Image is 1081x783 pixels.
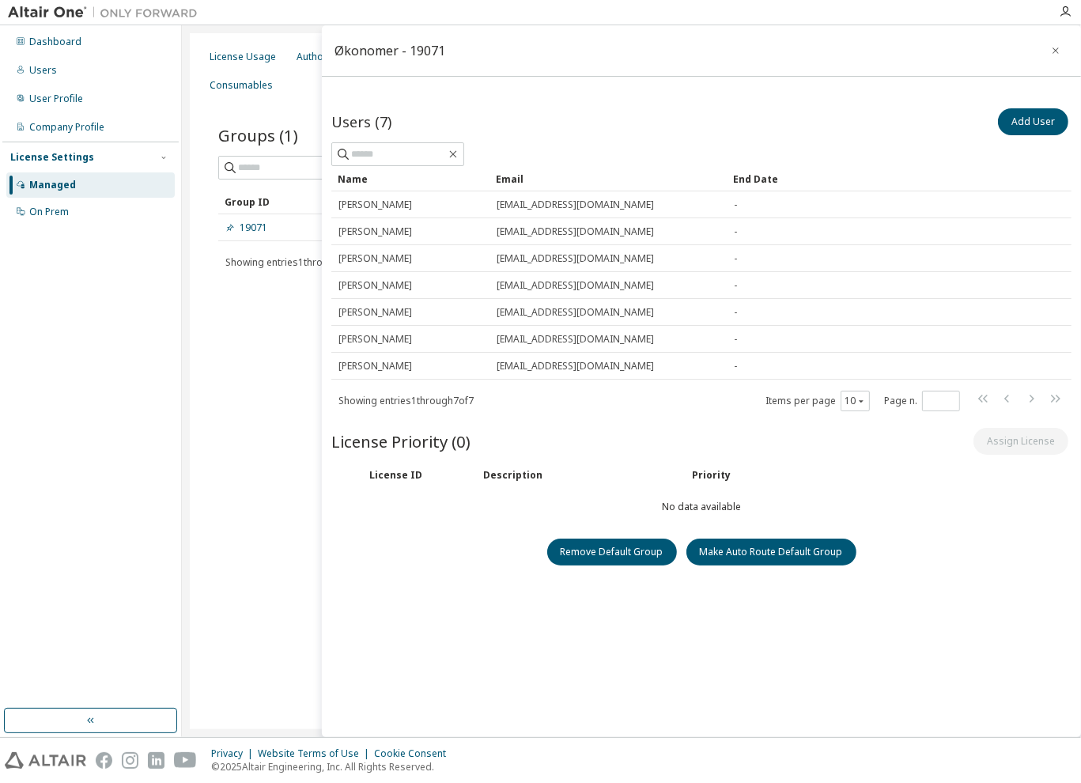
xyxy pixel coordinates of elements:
div: Name [338,166,483,191]
a: 19071 [225,221,267,234]
span: [EMAIL_ADDRESS][DOMAIN_NAME] [497,199,654,211]
span: - [734,279,737,292]
span: [PERSON_NAME] [338,306,412,319]
span: [PERSON_NAME] [338,333,412,346]
div: License ID [369,469,464,482]
span: [PERSON_NAME] [338,360,412,373]
span: - [734,252,737,265]
div: License Settings [10,151,94,164]
button: Remove Default Group [547,539,677,565]
span: - [734,333,737,346]
div: Privacy [211,747,258,760]
div: Email [496,166,720,191]
div: Managed [29,179,76,191]
button: Assign License [973,428,1068,455]
div: Consumables [210,79,273,92]
span: [EMAIL_ADDRESS][DOMAIN_NAME] [497,252,654,265]
div: End Date [733,166,1027,191]
span: [EMAIL_ADDRESS][DOMAIN_NAME] [497,333,654,346]
div: Company Profile [29,121,104,134]
button: Add User [998,108,1068,135]
div: On Prem [29,206,69,218]
div: Website Terms of Use [258,747,374,760]
span: [PERSON_NAME] [338,225,412,238]
span: License Priority (0) [331,430,471,452]
span: Showing entries 1 through 1 of 1 [225,255,361,269]
div: Group ID [225,189,370,214]
span: [PERSON_NAME] [338,252,412,265]
button: 10 [845,395,866,407]
span: Users (7) [331,112,391,131]
span: [EMAIL_ADDRESS][DOMAIN_NAME] [497,360,654,373]
div: License Usage [210,51,276,63]
span: [EMAIL_ADDRESS][DOMAIN_NAME] [497,225,654,238]
span: - [734,306,737,319]
div: Users [29,64,57,77]
span: - [734,360,737,373]
p: © 2025 Altair Engineering, Inc. All Rights Reserved. [211,760,455,774]
div: No data available [331,105,1072,732]
img: youtube.svg [174,752,197,769]
span: Groups (1) [218,124,298,146]
span: [EMAIL_ADDRESS][DOMAIN_NAME] [497,279,654,292]
img: altair_logo.svg [5,752,86,769]
div: Description [483,469,673,482]
span: - [734,199,737,211]
span: Page n. [884,391,960,411]
img: instagram.svg [122,752,138,769]
img: facebook.svg [96,752,112,769]
span: [PERSON_NAME] [338,279,412,292]
span: - [734,225,737,238]
div: User Profile [29,93,83,105]
div: Dashboard [29,36,81,48]
span: [PERSON_NAME] [338,199,412,211]
button: Make Auto Route Default Group [686,539,856,565]
img: Altair One [8,5,206,21]
div: Authorized Machines [297,51,392,63]
img: linkedin.svg [148,752,164,769]
span: [EMAIL_ADDRESS][DOMAIN_NAME] [497,306,654,319]
div: Økonomer - 19071 [335,44,445,57]
span: Items per page [765,391,870,411]
div: Cookie Consent [374,747,455,760]
div: Priority [692,469,731,482]
span: Showing entries 1 through 7 of 7 [338,394,474,407]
